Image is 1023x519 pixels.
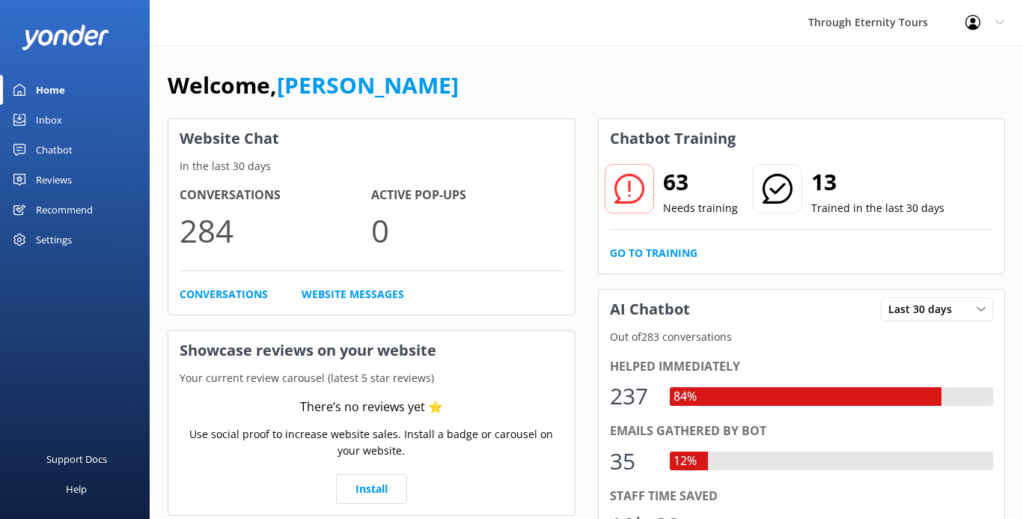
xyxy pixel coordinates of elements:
div: 35 [610,443,655,479]
p: Trained in the last 30 days [811,200,944,216]
span: Last 30 days [888,301,961,318]
div: Helped immediately [610,357,994,377]
div: 237 [610,378,655,414]
p: Your current review carousel (latest 5 star reviews) [168,370,575,386]
div: Settings [36,225,72,255]
a: Website Messages [302,286,404,303]
h1: Welcome, [168,67,459,103]
h4: Active Pop-ups [371,186,563,205]
p: 0 [371,205,563,255]
a: Install [336,474,407,504]
div: 84% [670,387,700,407]
div: Recommend [36,195,93,225]
h3: Showcase reviews on your website [168,331,575,370]
p: 284 [180,205,371,255]
div: Support Docs [46,444,107,474]
div: Emails gathered by bot [610,422,994,441]
p: Out of 283 conversations [599,329,1005,345]
div: Home [36,75,65,105]
h4: Conversations [180,186,371,205]
p: Use social proof to increase website sales. Install a badge or carousel on your website. [180,426,564,460]
h2: 13 [811,164,944,200]
a: [PERSON_NAME] [277,70,459,100]
div: Staff time saved [610,487,994,506]
img: yonder-white-logo.png [22,25,109,49]
div: Help [66,474,87,504]
div: 12% [670,452,700,471]
p: In the last 30 days [168,158,575,174]
h3: AI Chatbot [599,290,701,329]
h3: Chatbot Training [599,119,747,158]
div: Inbox [36,105,62,135]
div: Chatbot [36,135,73,165]
h2: 63 [663,164,738,200]
div: Reviews [36,165,72,195]
a: Go to Training [610,245,697,261]
p: Needs training [663,200,738,216]
h3: Website Chat [168,119,575,158]
a: Conversations [180,286,268,303]
div: There’s no reviews yet ⭐ [300,398,443,417]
